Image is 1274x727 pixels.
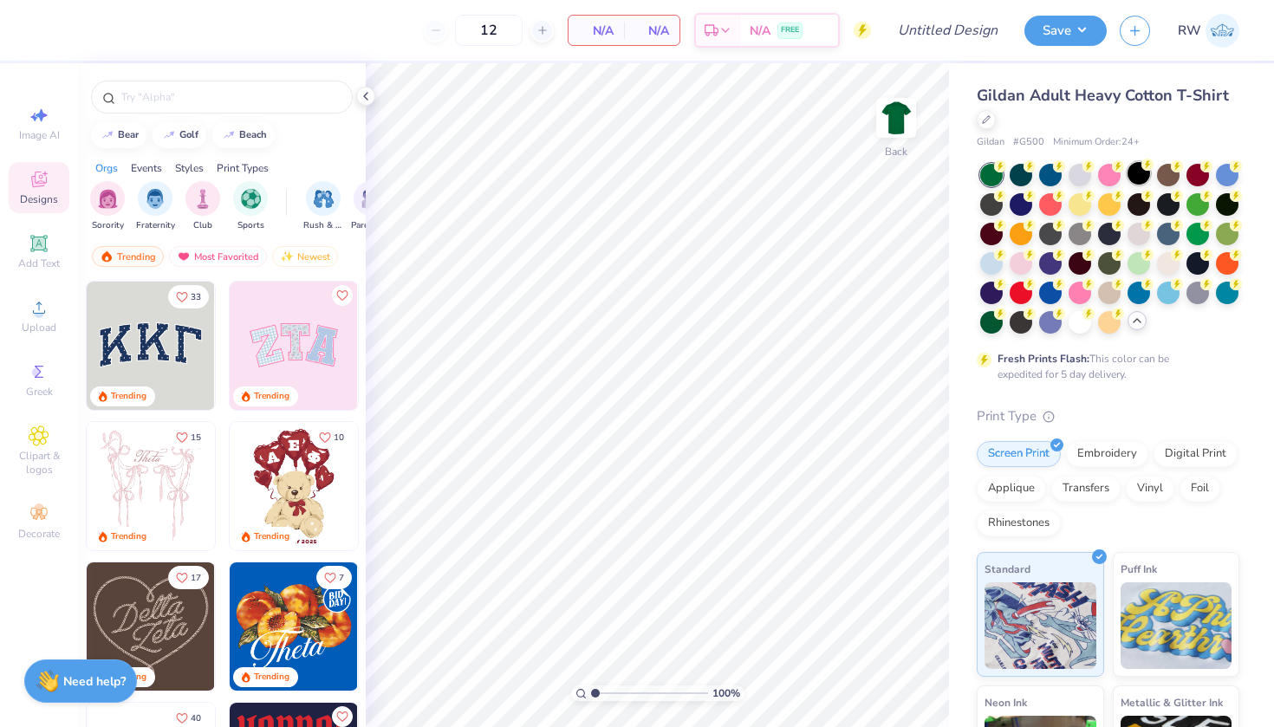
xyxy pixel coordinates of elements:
span: Sports [237,219,264,232]
span: Decorate [18,527,60,541]
img: Back [879,101,913,135]
span: Puff Ink [1121,560,1157,578]
span: 33 [191,293,201,302]
span: N/A [634,22,669,40]
span: Parent's Weekend [351,219,391,232]
button: filter button [233,181,268,232]
div: Events [131,160,162,176]
img: e74243e0-e378-47aa-a400-bc6bcb25063a [357,422,485,550]
button: Like [332,285,353,306]
img: 587403a7-0594-4a7f-b2bd-0ca67a3ff8dd [230,422,358,550]
div: golf [179,130,198,140]
span: Fraternity [136,219,175,232]
img: Sorority Image [98,189,118,209]
img: trend_line.gif [222,130,236,140]
div: Foil [1180,476,1220,502]
div: beach [239,130,267,140]
div: This color can be expedited for 5 day delivery. [998,351,1211,382]
div: Print Types [217,160,269,176]
button: filter button [351,181,391,232]
img: Fraternity Image [146,189,165,209]
div: Newest [272,246,338,267]
img: trend_line.gif [101,130,114,140]
span: N/A [750,22,770,40]
div: Most Favorited [169,246,267,267]
div: Print Type [977,406,1239,426]
img: edfb13fc-0e43-44eb-bea2-bf7fc0dd67f9 [214,282,342,410]
img: Puff Ink [1121,582,1232,669]
button: bear [91,122,146,148]
button: Like [316,566,352,589]
img: most_fav.gif [177,250,191,263]
img: 8659caeb-cee5-4a4c-bd29-52ea2f761d42 [230,562,358,691]
button: golf [153,122,206,148]
span: 17 [191,574,201,582]
span: 40 [191,714,201,723]
div: Trending [111,390,146,403]
img: 83dda5b0-2158-48ca-832c-f6b4ef4c4536 [87,422,215,550]
div: Embroidery [1066,441,1148,467]
div: Trending [254,671,289,684]
span: Image AI [19,128,60,142]
span: Sorority [92,219,124,232]
input: – – [455,15,523,46]
div: Trending [92,246,164,267]
div: Back [885,144,907,159]
button: filter button [185,181,220,232]
div: Trending [111,530,146,543]
span: Metallic & Glitter Ink [1121,693,1223,711]
span: N/A [579,22,614,40]
span: # G500 [1013,135,1044,150]
span: Minimum Order: 24 + [1053,135,1140,150]
div: filter for Sorority [90,181,125,232]
div: Digital Print [1154,441,1238,467]
img: Rush & Bid Image [314,189,334,209]
img: trending.gif [100,250,114,263]
img: 5ee11766-d822-42f5-ad4e-763472bf8dcf [357,282,485,410]
img: 12710c6a-dcc0-49ce-8688-7fe8d5f96fe2 [87,562,215,691]
button: Like [311,425,352,449]
span: Designs [20,192,58,206]
div: filter for Rush & Bid [303,181,343,232]
img: 3b9aba4f-e317-4aa7-a679-c95a879539bd [87,282,215,410]
img: Sports Image [241,189,261,209]
span: 10 [334,433,344,442]
div: Applique [977,476,1046,502]
div: Trending [254,390,289,403]
img: trend_line.gif [162,130,176,140]
button: Like [168,425,209,449]
div: bear [118,130,139,140]
button: Like [332,706,353,727]
div: filter for Parent's Weekend [351,181,391,232]
div: filter for Club [185,181,220,232]
div: filter for Fraternity [136,181,175,232]
div: Vinyl [1126,476,1174,502]
img: Parent's Weekend Image [361,189,381,209]
strong: Fresh Prints Flash: [998,352,1089,366]
span: Club [193,219,212,232]
span: Gildan Adult Heavy Cotton T-Shirt [977,85,1229,106]
span: 15 [191,433,201,442]
div: Screen Print [977,441,1061,467]
span: Add Text [18,256,60,270]
button: Like [168,566,209,589]
button: filter button [303,181,343,232]
a: RW [1178,14,1239,48]
span: Clipart & logos [9,449,69,477]
span: 100 % [712,685,740,701]
button: Like [168,285,209,308]
span: 7 [339,574,344,582]
strong: Need help? [63,673,126,690]
span: Standard [985,560,1030,578]
span: FREE [781,24,799,36]
span: RW [1178,21,1201,41]
img: 9980f5e8-e6a1-4b4a-8839-2b0e9349023c [230,282,358,410]
img: ead2b24a-117b-4488-9b34-c08fd5176a7b [214,562,342,691]
div: Trending [254,530,289,543]
img: Standard [985,582,1096,669]
div: filter for Sports [233,181,268,232]
input: Untitled Design [884,13,1011,48]
button: filter button [90,181,125,232]
span: Rush & Bid [303,219,343,232]
div: Orgs [95,160,118,176]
